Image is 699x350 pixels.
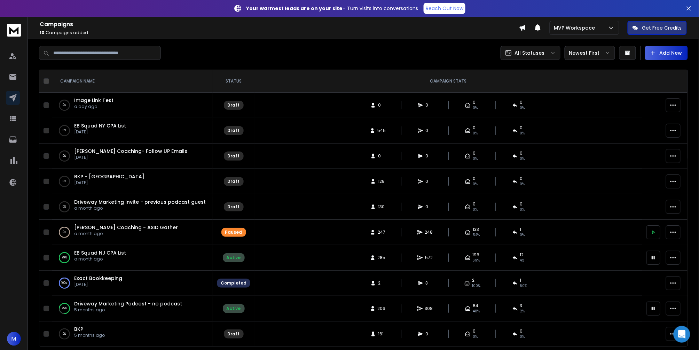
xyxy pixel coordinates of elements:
[74,333,105,338] p: 5 months ago
[520,309,525,314] span: 2 %
[74,275,122,282] a: Exact Bookkeeping
[74,326,83,333] a: BKP
[425,204,432,210] span: 0
[520,258,525,263] span: 4 %
[473,201,476,207] span: 0
[40,30,45,36] span: 10
[473,100,476,105] span: 0
[473,328,476,334] span: 0
[378,280,385,286] span: 2
[473,252,480,258] span: 196
[228,153,240,159] div: Draft
[520,105,525,111] span: 0%
[473,156,478,162] span: 0%
[674,326,690,343] div: Open Intercom Messenger
[52,220,213,245] td: 0%[PERSON_NAME] Coaching - ASID Gathera month ago
[52,143,213,169] td: 0%[PERSON_NAME] Coaching- Follow UP Emails[DATE]
[254,70,642,93] th: CAMPAIGN STATS
[520,278,521,283] span: 1
[74,249,126,256] a: EB Squad NJ CPA List
[63,330,66,337] p: 0 %
[63,229,66,236] p: 0 %
[225,230,242,235] div: Paused
[378,153,385,159] span: 0
[74,307,182,313] p: 5 months ago
[425,153,432,159] span: 0
[228,128,240,133] div: Draft
[74,205,206,211] p: a month ago
[377,128,386,133] span: 545
[52,93,213,118] td: 0%Image Link Testa day ago
[213,70,254,93] th: STATUS
[425,230,433,235] span: 248
[473,334,478,340] span: 0%
[52,70,213,93] th: CAMPAIGN NAME
[520,227,521,232] span: 1
[425,280,432,286] span: 3
[52,118,213,143] td: 0%EB Squad NY CPA List[DATE]
[473,176,476,181] span: 0
[473,309,480,314] span: 48 %
[520,334,525,340] span: 0%
[515,49,545,56] p: All Statuses
[74,282,122,287] p: [DATE]
[473,125,476,131] span: 0
[52,296,213,321] td: 75%Driveway Marketing Podcast - no podcast5 months ago
[378,179,385,184] span: 128
[520,232,525,238] span: 0 %
[472,283,480,289] span: 100 %
[74,129,126,135] p: [DATE]
[645,46,688,60] button: Add New
[520,176,523,181] span: 0
[473,232,480,238] span: 54 %
[246,5,418,12] p: – Turn visits into conversations
[74,173,144,180] span: BKP - [GEOGRAPHIC_DATA]
[425,331,432,337] span: 0
[74,155,187,160] p: [DATE]
[520,100,523,105] span: 0
[473,258,480,263] span: 69 %
[425,255,433,260] span: 572
[63,153,66,160] p: 0 %
[520,150,523,156] span: 0
[473,105,478,111] span: 0%
[378,230,385,235] span: 247
[228,102,240,108] div: Draft
[52,194,213,220] td: 0%Driveway Marketing Invite - previous podcast guesta month ago
[74,148,187,155] a: [PERSON_NAME] Coaching- Follow UP Emails
[425,102,432,108] span: 0
[426,5,463,12] p: Reach Out Now
[63,127,66,134] p: 0 %
[473,150,476,156] span: 0
[565,46,615,60] button: Newest First
[74,122,126,129] a: EB Squad NY CPA List
[378,255,386,260] span: 285
[62,254,67,261] p: 99 %
[227,306,241,311] div: Active
[520,201,523,207] span: 0
[74,97,113,104] a: Image Link Test
[378,204,385,210] span: 130
[520,125,523,131] span: 0
[473,181,478,187] span: 0%
[642,24,682,31] p: Get Free Credits
[472,278,474,283] span: 2
[228,179,240,184] div: Draft
[520,131,525,136] span: 0%
[425,306,433,311] span: 308
[74,199,206,205] a: Driveway Marketing Invite - previous podcast guest
[74,224,178,231] span: [PERSON_NAME] Coaching - ASID Gather
[554,24,598,31] p: MVP Workspace
[378,331,385,337] span: 161
[52,169,213,194] td: 0%BKP - [GEOGRAPHIC_DATA][DATE]
[7,332,21,346] button: M
[63,203,66,210] p: 0 %
[520,328,523,334] span: 0
[7,24,21,37] img: logo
